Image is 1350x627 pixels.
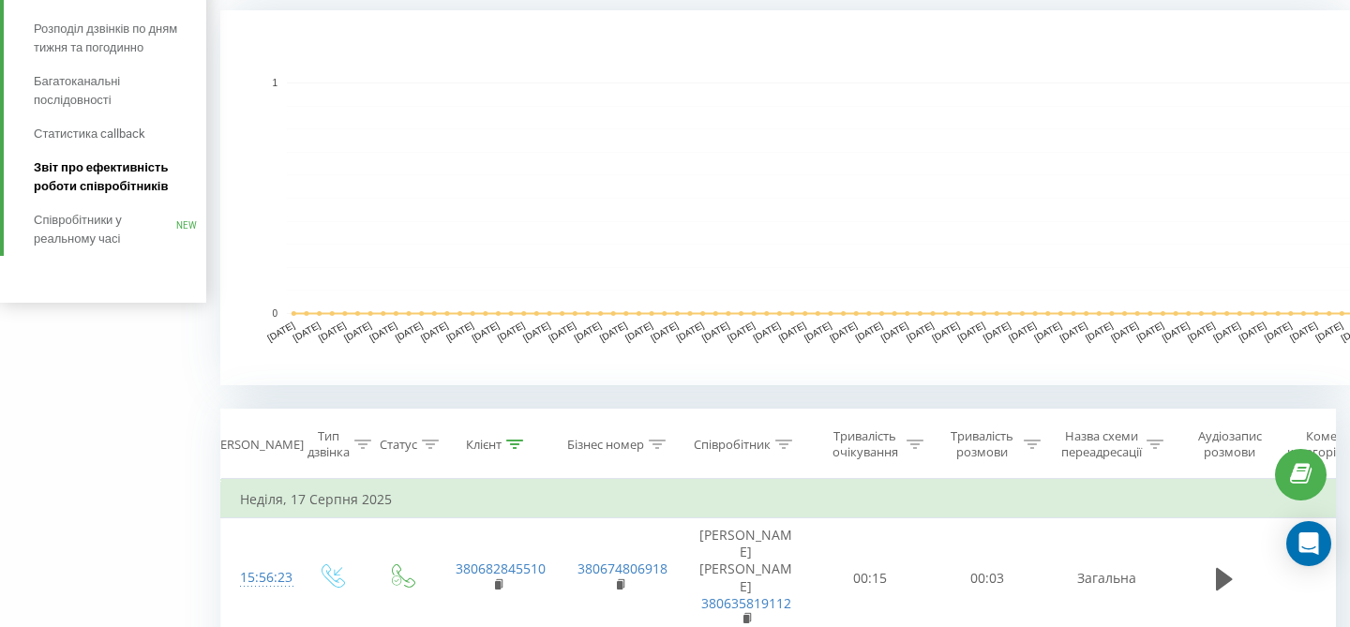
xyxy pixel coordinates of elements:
text: [DATE] [342,320,373,343]
text: [DATE] [675,320,706,343]
span: Статистика callback [34,125,145,143]
text: [DATE] [905,320,936,343]
text: [DATE] [444,320,475,343]
div: Тривалість розмови [945,428,1019,460]
text: 1 [272,78,277,88]
div: [PERSON_NAME] [209,437,304,453]
text: [DATE] [367,320,398,343]
text: [DATE] [1007,320,1038,343]
text: [DATE] [1288,320,1319,343]
text: [DATE] [879,320,910,343]
text: [DATE] [777,320,808,343]
text: [DATE] [802,320,833,343]
text: [DATE] [1084,320,1115,343]
text: [DATE] [623,320,654,343]
a: Звіт про ефективність роботи співробітників [34,151,206,203]
text: [DATE] [982,320,1012,343]
text: [DATE] [1186,320,1217,343]
a: Співробітники у реальному часіNEW [34,203,206,256]
text: [DATE] [930,320,961,343]
text: [DATE] [828,320,859,343]
text: [DATE] [496,320,527,343]
text: [DATE] [1313,320,1344,343]
text: [DATE] [1109,320,1140,343]
text: [DATE] [751,320,782,343]
text: [DATE] [598,320,629,343]
a: Статистика callback [34,117,206,151]
div: Співробітник [694,437,771,453]
a: Багатоканальні послідовності [34,65,206,117]
a: 380674806918 [577,560,667,577]
div: Статус [380,437,417,453]
span: Звіт про ефективність роботи співробітників [34,158,197,196]
text: [DATE] [394,320,425,343]
div: Open Intercom Messenger [1286,521,1331,566]
text: [DATE] [547,320,577,343]
a: 380682845510 [456,560,546,577]
text: [DATE] [419,320,450,343]
div: Тип дзвінка [307,428,350,460]
div: Тривалість очікування [828,428,902,460]
div: 15:56:23 [240,560,277,596]
text: [DATE] [1263,320,1294,343]
text: [DATE] [853,320,884,343]
div: Клієнт [466,437,502,453]
a: Розподіл дзвінків по дням тижня та погодинно [34,12,206,65]
text: [DATE] [573,320,604,343]
span: Розподіл дзвінків по дням тижня та погодинно [34,20,197,57]
text: [DATE] [521,320,552,343]
text: [DATE] [1058,320,1089,343]
text: [DATE] [1237,320,1268,343]
div: Назва схеми переадресації [1061,428,1142,460]
text: [DATE] [726,320,757,343]
span: Багатоканальні послідовності [34,72,197,110]
text: 0 [272,308,277,319]
div: Бізнес номер [567,437,644,453]
text: [DATE] [265,320,296,343]
text: [DATE] [1161,320,1192,343]
text: [DATE] [649,320,680,343]
span: Співробітники у реальному часі [34,211,176,248]
a: 380635819112 [701,594,791,612]
text: [DATE] [470,320,501,343]
text: [DATE] [956,320,987,343]
text: [DATE] [1211,320,1242,343]
text: [DATE] [292,320,322,343]
text: [DATE] [1134,320,1165,343]
div: Аудіозапис розмови [1184,428,1275,460]
text: [DATE] [700,320,731,343]
text: [DATE] [317,320,348,343]
text: [DATE] [1032,320,1063,343]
